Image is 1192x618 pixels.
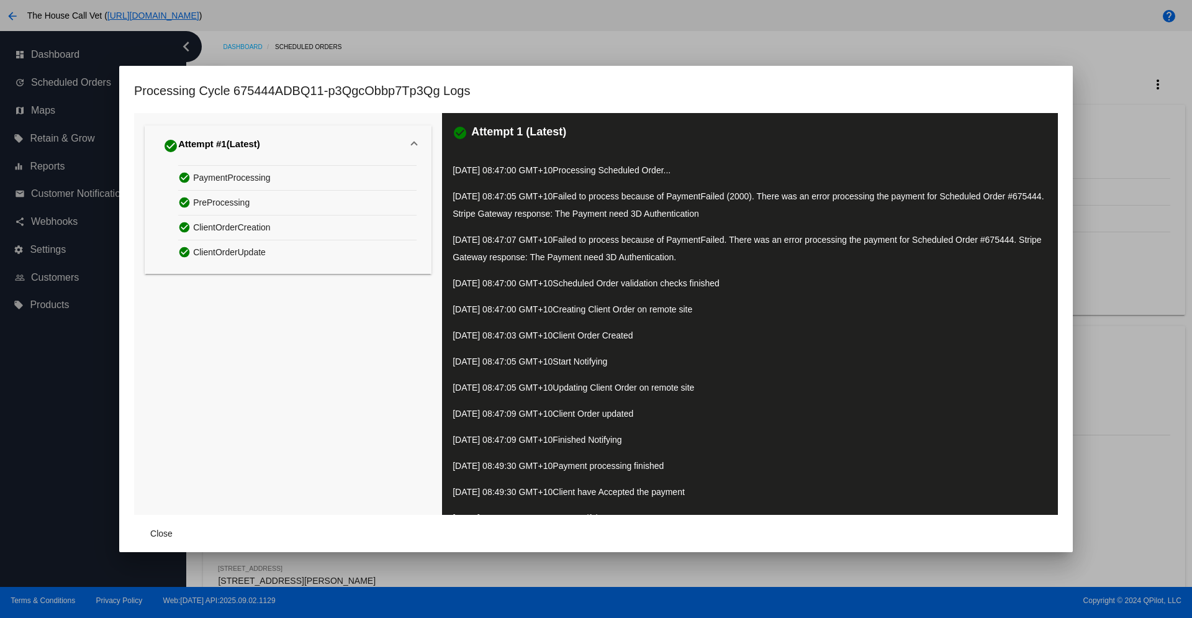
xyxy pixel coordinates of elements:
p: [DATE] 08:47:07 GMT+10 [453,231,1047,266]
span: Close [150,529,173,538]
p: [DATE] 08:47:00 GMT+10 [453,275,1047,292]
span: Payment processing finished [553,461,664,471]
button: Close dialog [134,522,189,545]
mat-icon: check_circle [178,168,193,186]
span: Scheduled Order validation checks finished [553,278,720,288]
span: Client have Accepted the payment [553,487,684,497]
span: Failed to process because of PaymentFailed (2000). There was an error processing the payment for ... [453,191,1044,219]
mat-icon: check_circle [178,243,193,261]
span: Failed to process because of PaymentFailed. There was an error processing the payment for Schedul... [453,235,1042,262]
mat-icon: check_circle [178,193,193,211]
p: [DATE] 08:49:30 GMT+10 [453,509,1047,527]
p: [DATE] 08:47:05 GMT+10 [453,353,1047,370]
h1: Processing Cycle 675444ADBQ11-p3QgcObbp7Tp3Qg Logs [134,81,470,101]
span: PreProcessing [193,193,250,212]
span: Client Order updated [553,409,633,419]
span: Finished Notifying [553,435,621,445]
span: ClientOrderCreation [193,218,271,237]
span: Updating Client Order on remote site [553,383,694,393]
h3: Attempt 1 (Latest) [471,125,566,140]
span: PaymentProcessing [193,168,271,188]
mat-icon: check_circle [178,218,193,236]
span: ClientOrderUpdate [193,243,266,262]
mat-expansion-panel-header: Attempt #1(Latest) [145,125,431,165]
p: [DATE] 08:47:09 GMT+10 [453,405,1047,422]
p: [DATE] 08:47:03 GMT+10 [453,327,1047,344]
div: Attempt #1 [163,136,260,156]
span: Start Notifying [553,357,607,366]
p: [DATE] 08:47:00 GMT+10 [453,161,1047,179]
p: [DATE] 08:49:30 GMT+10 [453,483,1047,501]
span: (Latest) [227,139,260,153]
p: [DATE] 08:47:05 GMT+10 [453,379,1047,396]
span: Start Notifying [553,513,607,523]
p: [DATE] 08:47:00 GMT+10 [453,301,1047,318]
p: [DATE] 08:49:30 GMT+10 [453,457,1047,475]
mat-icon: check_circle [163,139,178,153]
mat-icon: check_circle [453,125,467,140]
span: Creating Client Order on remote site [553,304,692,314]
span: Client Order Created [553,330,633,340]
p: [DATE] 08:47:05 GMT+10 [453,188,1047,222]
div: Attempt #1(Latest) [145,165,431,274]
p: [DATE] 08:47:09 GMT+10 [453,431,1047,448]
span: Processing Scheduled Order... [553,165,670,175]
